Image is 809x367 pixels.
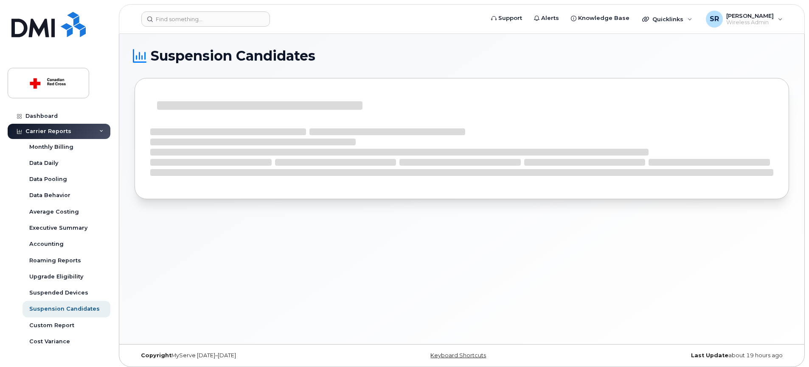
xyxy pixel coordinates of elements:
span: Suspension Candidates [151,50,315,62]
a: Keyboard Shortcuts [430,352,486,359]
div: MyServe [DATE]–[DATE] [135,352,353,359]
strong: Last Update [691,352,728,359]
div: about 19 hours ago [571,352,789,359]
strong: Copyright [141,352,171,359]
